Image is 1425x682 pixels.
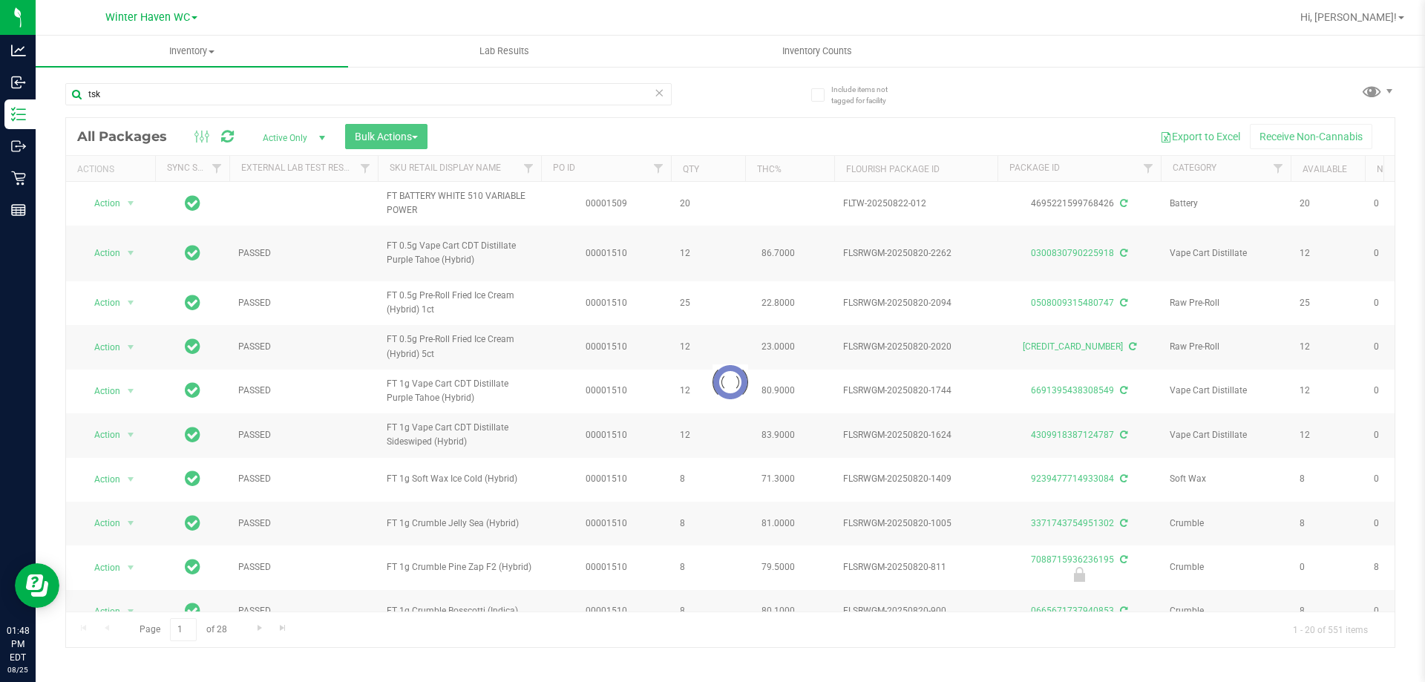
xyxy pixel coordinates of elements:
[36,45,348,58] span: Inventory
[11,107,26,122] inline-svg: Inventory
[762,45,872,58] span: Inventory Counts
[348,36,661,67] a: Lab Results
[7,664,29,675] p: 08/25
[654,83,664,102] span: Clear
[661,36,973,67] a: Inventory Counts
[459,45,549,58] span: Lab Results
[1300,11,1397,23] span: Hi, [PERSON_NAME]!
[11,75,26,90] inline-svg: Inbound
[11,139,26,154] inline-svg: Outbound
[831,84,905,106] span: Include items not tagged for facility
[36,36,348,67] a: Inventory
[105,11,190,24] span: Winter Haven WC
[11,203,26,217] inline-svg: Reports
[65,83,672,105] input: Search Package ID, Item Name, SKU, Lot or Part Number...
[11,43,26,58] inline-svg: Analytics
[11,171,26,186] inline-svg: Retail
[7,624,29,664] p: 01:48 PM EDT
[15,563,59,608] iframe: Resource center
